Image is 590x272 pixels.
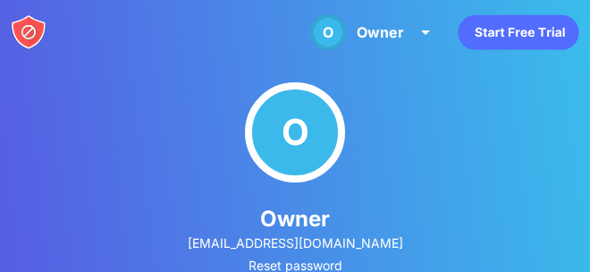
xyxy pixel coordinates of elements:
[458,14,579,50] div: animation
[310,14,346,50] div: O
[11,14,46,50] img: blocksite-icon-white.svg
[260,206,330,232] div: Owner
[245,82,345,183] div: O
[188,235,403,251] div: [EMAIL_ADDRESS][DOMAIN_NAME]
[357,23,404,41] div: Owner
